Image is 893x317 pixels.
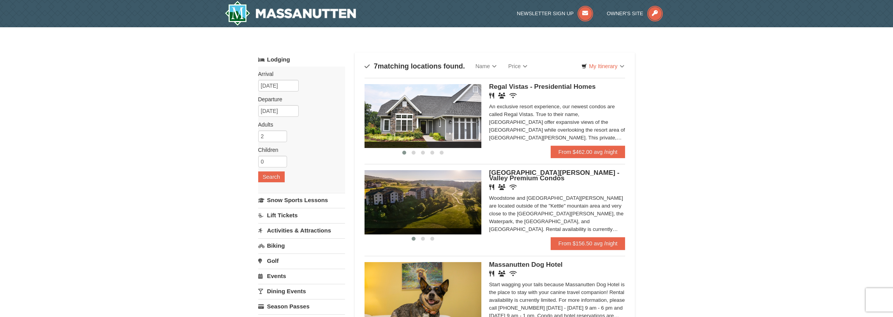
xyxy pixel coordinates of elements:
[498,184,506,190] i: Banquet Facilities
[489,184,494,190] i: Restaurant
[258,146,339,154] label: Children
[489,261,563,268] span: Massanutten Dog Hotel
[470,58,502,74] a: Name
[374,62,378,70] span: 7
[551,146,625,158] a: From $462.00 avg /night
[509,271,517,276] i: Wireless Internet (free)
[258,238,345,253] a: Biking
[258,299,345,313] a: Season Passes
[365,62,465,70] h4: matching locations found.
[607,11,643,16] span: Owner's Site
[489,93,494,99] i: Restaurant
[489,271,494,276] i: Restaurant
[498,271,506,276] i: Banquet Facilities
[258,284,345,298] a: Dining Events
[517,11,593,16] a: Newsletter Sign Up
[489,169,620,182] span: [GEOGRAPHIC_DATA][PERSON_NAME] - Valley Premium Condos
[258,121,339,129] label: Adults
[225,1,356,26] img: Massanutten Resort Logo
[509,93,517,99] i: Wireless Internet (free)
[517,11,574,16] span: Newsletter Sign Up
[502,58,533,74] a: Price
[498,93,506,99] i: Banquet Facilities
[509,184,517,190] i: Wireless Internet (free)
[489,103,625,142] div: An exclusive resort experience, our newest condos are called Regal Vistas. True to their name, [G...
[258,70,339,78] label: Arrival
[258,254,345,268] a: Golf
[576,60,629,72] a: My Itinerary
[225,1,356,26] a: Massanutten Resort
[258,53,345,67] a: Lodging
[489,83,596,90] span: Regal Vistas - Presidential Homes
[258,269,345,283] a: Events
[258,95,339,103] label: Departure
[607,11,663,16] a: Owner's Site
[258,208,345,222] a: Lift Tickets
[258,171,285,182] button: Search
[551,237,625,250] a: From $156.50 avg /night
[258,193,345,207] a: Snow Sports Lessons
[489,194,625,233] div: Woodstone and [GEOGRAPHIC_DATA][PERSON_NAME] are located outside of the "Kettle" mountain area an...
[258,223,345,238] a: Activities & Attractions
